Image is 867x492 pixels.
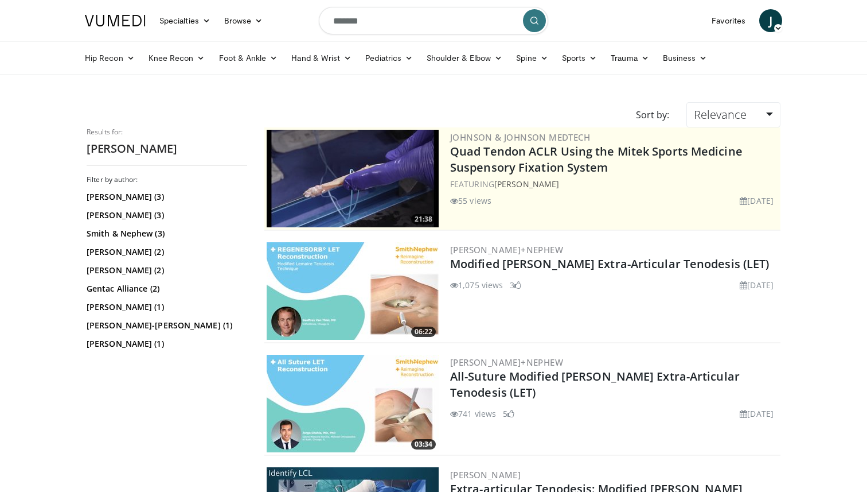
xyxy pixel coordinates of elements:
[267,130,439,227] img: b78fd9da-dc16-4fd1-a89d-538d899827f1.300x170_q85_crop-smart_upscale.jpg
[267,355,439,452] img: 0a0e5dc6-397d-4ad2-abf1-900756cf3b0e.300x170_q85_crop-smart_upscale.jpg
[740,408,774,420] li: [DATE]
[740,195,774,207] li: [DATE]
[450,244,563,255] a: [PERSON_NAME]+Nephew
[450,357,563,368] a: [PERSON_NAME]+Nephew
[411,214,436,224] span: 21:38
[87,228,244,239] a: Smith & Nephew (3)
[740,279,774,291] li: [DATE]
[759,9,782,32] a: J
[450,369,740,400] a: All-Suture Modified [PERSON_NAME] Extra-Articular Tenodesis (LET)
[87,127,247,137] p: Results for:
[87,246,244,258] a: [PERSON_NAME] (2)
[87,320,244,331] a: [PERSON_NAME]-[PERSON_NAME] (1)
[87,338,244,350] a: [PERSON_NAME] (1)
[87,175,247,184] h3: Filter by author:
[87,210,244,221] a: [PERSON_NAME] (3)
[87,141,247,156] h2: [PERSON_NAME]
[87,283,244,295] a: Gentac Alliance (2)
[87,191,244,203] a: [PERSON_NAME] (3)
[267,130,439,227] a: 21:38
[450,469,521,481] a: [PERSON_NAME]
[555,47,604,69] a: Sports
[87,301,244,313] a: [PERSON_NAME] (1)
[450,408,496,420] li: 741 views
[87,265,244,276] a: [PERSON_NAME] (2)
[358,47,420,69] a: Pediatrics
[450,195,491,207] li: 55 views
[420,47,509,69] a: Shoulder & Elbow
[705,9,752,32] a: Favorites
[153,9,217,32] a: Specialties
[494,179,559,189] a: [PERSON_NAME]
[627,102,678,127] div: Sort by:
[604,47,656,69] a: Trauma
[267,242,439,340] a: 06:22
[267,242,439,340] img: 1e138b51-965c-4db6-babc-cf5bcdccae65.300x170_q85_crop-smart_upscale.jpg
[450,178,778,190] div: FEATURING
[450,144,743,175] a: Quad Tendon ACLR Using the Mitek Sports Medicine Suspensory Fixation System
[510,279,521,291] li: 3
[142,47,212,69] a: Knee Recon
[450,131,590,143] a: Johnson & Johnson MedTech
[503,408,514,420] li: 5
[509,47,554,69] a: Spine
[319,7,548,34] input: Search topics, interventions
[284,47,358,69] a: Hand & Wrist
[212,47,285,69] a: Foot & Ankle
[694,107,747,122] span: Relevance
[656,47,714,69] a: Business
[411,327,436,337] span: 06:22
[686,102,780,127] a: Relevance
[450,279,503,291] li: 1,075 views
[450,256,769,272] a: Modified [PERSON_NAME] Extra-Articular Tenodesis (LET)
[78,47,142,69] a: Hip Recon
[217,9,270,32] a: Browse
[267,355,439,452] a: 03:34
[85,15,146,26] img: VuMedi Logo
[411,439,436,450] span: 03:34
